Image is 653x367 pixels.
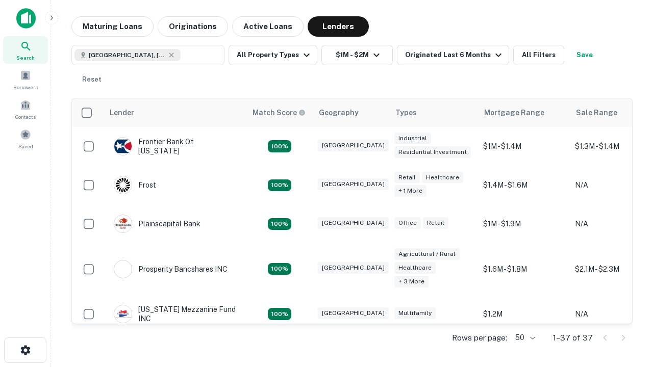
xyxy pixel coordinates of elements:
span: Contacts [15,113,36,121]
img: capitalize-icon.png [16,8,36,29]
div: [GEOGRAPHIC_DATA] [318,140,389,151]
th: Capitalize uses an advanced AI algorithm to match your search with the best lender. The match sco... [246,98,313,127]
button: All Property Types [229,45,317,65]
img: picture [114,305,132,323]
td: $1.4M - $1.6M [478,166,570,204]
div: Lender [110,107,134,119]
h6: Match Score [253,107,304,118]
div: + 1 more [394,185,426,197]
div: Matching Properties: 5, hasApolloMatch: undefined [268,308,291,320]
div: Matching Properties: 6, hasApolloMatch: undefined [268,263,291,275]
a: Search [3,36,48,64]
div: Multifamily [394,307,436,319]
div: Matching Properties: 4, hasApolloMatch: undefined [268,140,291,152]
div: Retail [423,217,448,229]
div: Residential Investment [394,146,471,158]
button: All Filters [513,45,564,65]
a: Borrowers [3,66,48,93]
div: 50 [511,330,537,345]
a: Saved [3,125,48,152]
button: Lenders [308,16,369,37]
p: 1–37 of 37 [553,332,593,344]
div: [US_STATE] Mezzanine Fund INC [114,305,236,323]
button: Reset [76,69,108,90]
div: Matching Properties: 4, hasApolloMatch: undefined [268,179,291,192]
div: + 3 more [394,276,429,287]
div: Matching Properties: 4, hasApolloMatch: undefined [268,218,291,230]
div: Office [394,217,421,229]
p: Rows per page: [452,332,507,344]
div: Sale Range [576,107,617,119]
td: $1M - $1.9M [478,204,570,243]
div: Frost [114,176,156,194]
div: Retail [394,172,420,183]
td: $1.6M - $1.8M [478,243,570,295]
span: Borrowers [13,83,38,91]
div: Plainscapital Bank [114,215,200,233]
div: Healthcare [394,262,436,274]
span: [GEOGRAPHIC_DATA], [GEOGRAPHIC_DATA], [GEOGRAPHIC_DATA] [89,50,165,60]
button: Maturing Loans [71,16,154,37]
th: Mortgage Range [478,98,570,127]
div: Mortgage Range [484,107,544,119]
div: [GEOGRAPHIC_DATA] [318,217,389,229]
td: $1M - $1.4M [478,127,570,166]
div: Originated Last 6 Months [405,49,505,61]
div: [GEOGRAPHIC_DATA] [318,178,389,190]
div: Prosperity Bancshares INC [114,260,228,278]
button: Active Loans [232,16,304,37]
th: Lender [104,98,246,127]
button: Originated Last 6 Months [397,45,509,65]
div: Healthcare [422,172,463,183]
div: [GEOGRAPHIC_DATA] [318,262,389,274]
iframe: Chat Widget [602,285,653,334]
div: Industrial [394,133,431,144]
div: [GEOGRAPHIC_DATA] [318,307,389,319]
td: $1.2M [478,295,570,333]
div: Frontier Bank Of [US_STATE] [114,137,236,155]
img: picture [114,176,132,194]
button: Originations [158,16,228,37]
button: $1M - $2M [321,45,393,65]
img: picture [114,260,132,278]
button: Save your search to get updates of matches that match your search criteria. [568,45,601,65]
a: Contacts [3,95,48,123]
div: Capitalize uses an advanced AI algorithm to match your search with the best lender. The match sco... [253,107,306,118]
span: Saved [18,142,33,150]
span: Search [16,54,35,62]
div: Types [395,107,417,119]
th: Geography [313,98,389,127]
img: picture [114,215,132,232]
div: Agricultural / Rural [394,248,460,260]
div: Geography [319,107,359,119]
img: picture [114,138,132,155]
th: Types [389,98,478,127]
